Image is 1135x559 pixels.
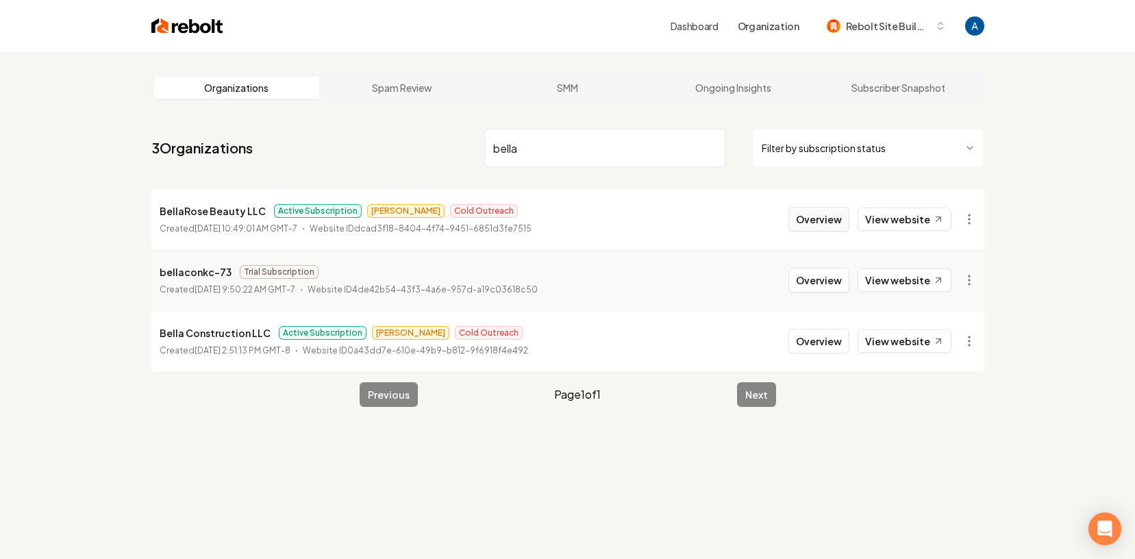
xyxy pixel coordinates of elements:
[310,222,532,236] p: Website ID dcad3f18-8404-4f74-9451-6851d3fe7515
[450,204,518,218] span: Cold Outreach
[151,16,223,36] img: Rebolt Logo
[455,326,523,340] span: Cold Outreach
[554,386,601,403] span: Page 1 of 1
[858,269,951,292] a: View website
[827,19,840,33] img: Rebolt Site Builder
[308,283,538,297] p: Website ID 4de42b54-43f3-4a6e-957d-a19c03618c50
[1088,512,1121,545] div: Open Intercom Messenger
[319,77,485,99] a: Spam Review
[195,284,295,295] time: [DATE] 9:50:22 AM GMT-7
[160,203,266,219] p: BellaRose Beauty LLC
[240,265,319,279] span: Trial Subscription
[195,223,297,234] time: [DATE] 10:49:01 AM GMT-7
[788,268,849,293] button: Overview
[279,326,366,340] span: Active Subscription
[788,329,849,353] button: Overview
[816,77,982,99] a: Subscriber Snapshot
[195,345,290,356] time: [DATE] 2:51:13 PM GMT-8
[729,14,808,38] button: Organization
[650,77,816,99] a: Ongoing Insights
[274,204,362,218] span: Active Subscription
[671,19,719,33] a: Dashboard
[160,344,290,358] p: Created
[160,325,271,341] p: Bella Construction LLC
[965,16,984,36] button: Open user button
[151,138,253,158] a: 3Organizations
[788,207,849,232] button: Overview
[846,19,930,34] span: Rebolt Site Builder
[160,283,295,297] p: Created
[160,264,232,280] p: bellaconkc-73
[858,208,951,231] a: View website
[303,344,528,358] p: Website ID 0a43dd7e-610e-49b9-b812-9f6918f4e492
[485,77,651,99] a: SMM
[372,326,449,340] span: [PERSON_NAME]
[160,222,297,236] p: Created
[965,16,984,36] img: Andrew Magana
[858,330,951,353] a: View website
[154,77,320,99] a: Organizations
[484,129,725,167] input: Search by name or ID
[367,204,445,218] span: [PERSON_NAME]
